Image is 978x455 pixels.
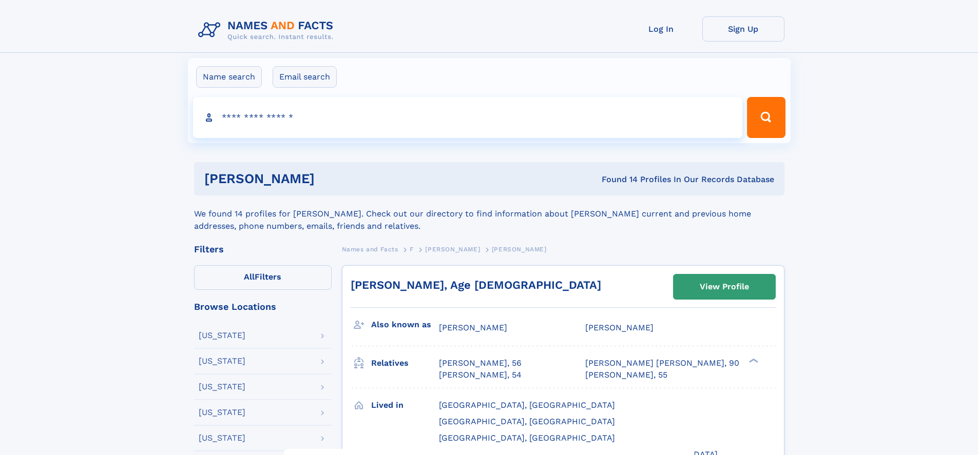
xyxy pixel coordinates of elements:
[371,316,439,333] h3: Also known as
[199,357,245,365] div: [US_STATE]
[193,97,743,138] input: search input
[194,265,332,290] label: Filters
[747,97,785,138] button: Search Button
[620,16,702,42] a: Log In
[439,323,507,332] span: [PERSON_NAME]
[585,323,654,332] span: [PERSON_NAME]
[196,66,262,88] label: Name search
[351,279,601,291] a: [PERSON_NAME], Age [DEMOGRAPHIC_DATA]
[439,369,522,381] a: [PERSON_NAME], 54
[458,174,774,185] div: Found 14 Profiles In Our Records Database
[702,16,784,42] a: Sign Up
[199,434,245,442] div: [US_STATE]
[585,358,739,369] a: [PERSON_NAME] [PERSON_NAME], 90
[439,400,615,410] span: [GEOGRAPHIC_DATA], [GEOGRAPHIC_DATA]
[194,302,332,311] div: Browse Locations
[273,66,337,88] label: Email search
[410,243,414,255] a: F
[204,172,458,185] h1: [PERSON_NAME]
[439,358,522,369] a: [PERSON_NAME], 56
[199,331,245,340] div: [US_STATE]
[371,397,439,414] h3: Lived in
[410,246,414,253] span: F
[746,358,759,364] div: ❯
[342,243,398,255] a: Names and Facts
[371,354,439,372] h3: Relatives
[425,246,480,253] span: [PERSON_NAME]
[194,195,784,232] div: We found 14 profiles for [PERSON_NAME]. Check out our directory to find information about [PERSON...
[244,272,255,282] span: All
[439,417,615,426] span: [GEOGRAPHIC_DATA], [GEOGRAPHIC_DATA]
[425,243,480,255] a: [PERSON_NAME]
[194,16,342,44] img: Logo Names and Facts
[700,275,749,299] div: View Profile
[199,383,245,391] div: [US_STATE]
[439,433,615,443] span: [GEOGRAPHIC_DATA], [GEOGRAPHIC_DATA]
[194,245,332,254] div: Filters
[585,369,667,381] a: [PERSON_NAME], 55
[199,408,245,417] div: [US_STATE]
[674,274,775,299] a: View Profile
[492,246,547,253] span: [PERSON_NAME]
